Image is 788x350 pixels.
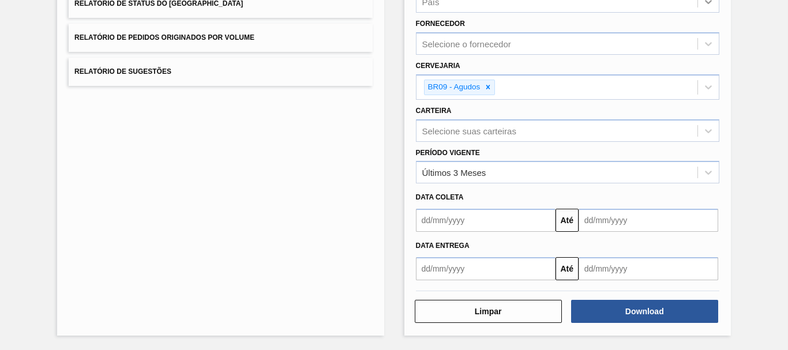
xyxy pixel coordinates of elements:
[422,168,486,178] div: Últimos 3 Meses
[69,58,372,86] button: Relatório de Sugestões
[579,209,718,232] input: dd/mm/yyyy
[422,39,511,49] div: Selecione o fornecedor
[416,20,465,28] label: Fornecedor
[416,107,452,115] label: Carteira
[556,209,579,232] button: Até
[422,126,516,136] div: Selecione suas carteiras
[416,62,460,70] label: Cervejaria
[556,257,579,280] button: Até
[74,67,171,76] span: Relatório de Sugestões
[74,33,254,42] span: Relatório de Pedidos Originados por Volume
[416,193,464,201] span: Data coleta
[579,257,718,280] input: dd/mm/yyyy
[416,242,470,250] span: Data Entrega
[416,257,556,280] input: dd/mm/yyyy
[416,209,556,232] input: dd/mm/yyyy
[571,300,718,323] button: Download
[415,300,562,323] button: Limpar
[69,24,372,52] button: Relatório de Pedidos Originados por Volume
[425,80,482,95] div: BR09 - Agudos
[416,149,480,157] label: Período Vigente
